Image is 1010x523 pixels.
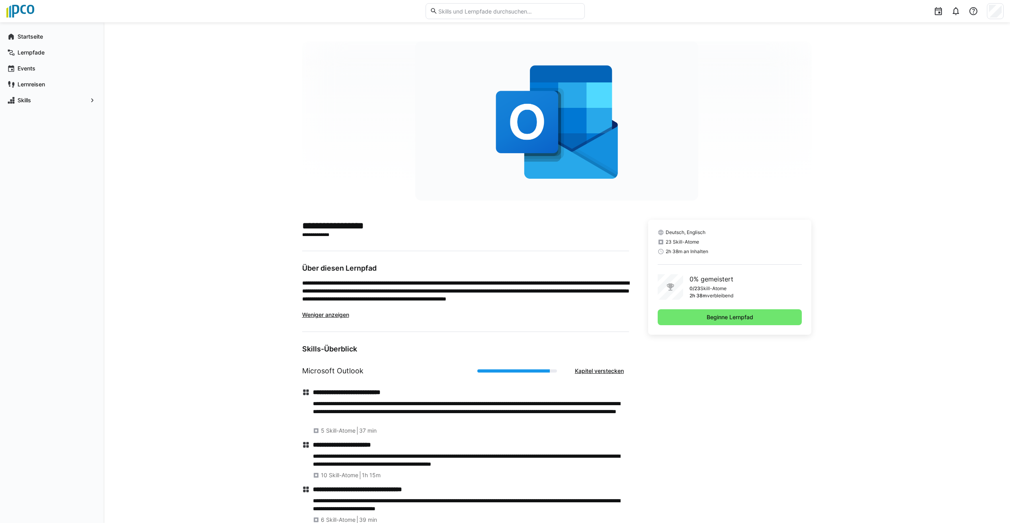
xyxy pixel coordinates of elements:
[302,311,349,318] span: Weniger anzeigen
[438,8,580,15] input: Skills und Lernpfade durchsuchen…
[690,274,733,284] p: 0% gemeistert
[302,345,629,353] h3: Skills-Überblick
[302,264,629,273] h3: Über diesen Lernpfad
[574,367,625,375] span: Kapitel verstecken
[302,366,363,376] h1: Microsoft Outlook
[666,239,699,245] span: 23 Skill-Atome
[700,285,727,292] p: Skill-Atome
[666,248,708,255] span: 2h 38m an Inhalten
[707,293,733,299] p: verbleibend
[690,285,700,292] p: 0/23
[690,293,707,299] p: 2h 38m
[705,313,754,321] span: Beginne Lernpfad
[570,363,629,379] button: Kapitel verstecken
[658,309,802,325] button: Beginne Lernpfad
[359,427,377,435] span: 37 min
[666,229,705,236] span: Deutsch, Englisch
[362,471,381,479] span: 1h 15m
[321,427,356,435] span: 5 Skill-Atome
[321,471,358,479] span: 10 Skill-Atome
